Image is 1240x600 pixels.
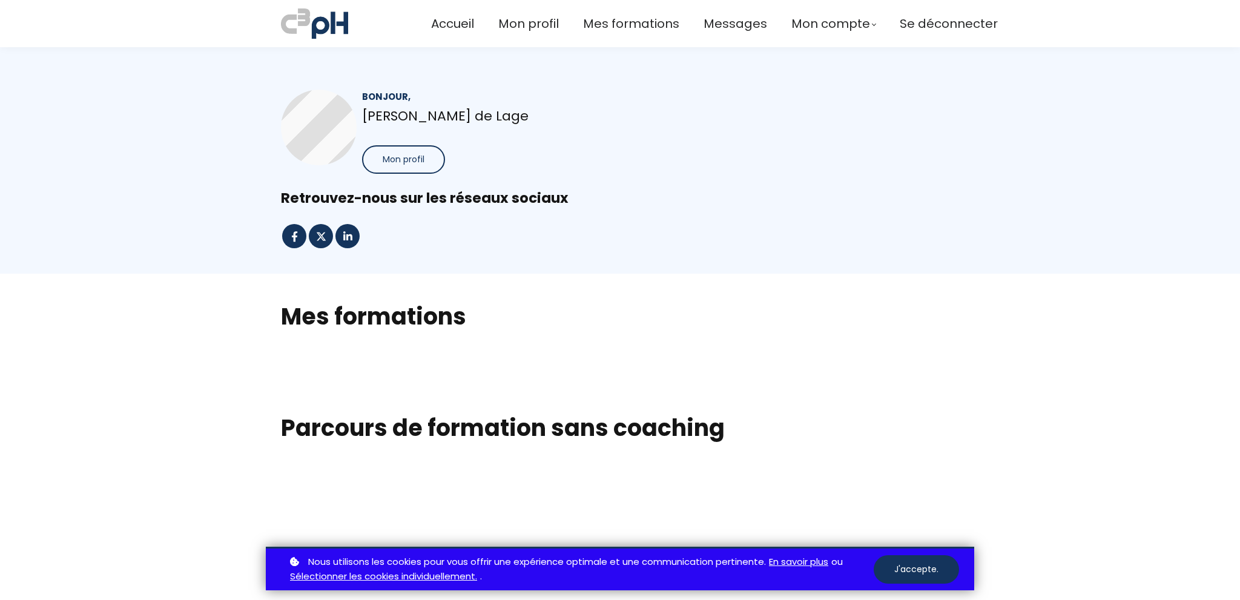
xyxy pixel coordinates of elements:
[287,555,874,585] p: ou .
[431,14,474,34] a: Accueil
[308,555,766,570] span: Nous utilisons les cookies pour vous offrir une expérience optimale et une communication pertinente.
[791,14,870,34] span: Mon compte
[362,105,599,127] p: [PERSON_NAME] de Lage
[281,189,959,208] div: Retrouvez-nous sur les réseaux sociaux
[362,145,445,174] button: Mon profil
[874,555,959,584] button: J'accepte.
[498,14,559,34] a: Mon profil
[281,414,959,443] h1: Parcours de formation sans coaching
[769,555,828,570] a: En savoir plus
[583,14,679,34] a: Mes formations
[383,153,424,166] span: Mon profil
[900,14,998,34] a: Se déconnecter
[704,14,767,34] a: Messages
[281,301,959,332] h2: Mes formations
[290,569,477,584] a: Sélectionner les cookies individuellement.
[281,6,348,41] img: a70bc7685e0efc0bd0b04b3506828469.jpeg
[362,90,599,104] div: Bonjour,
